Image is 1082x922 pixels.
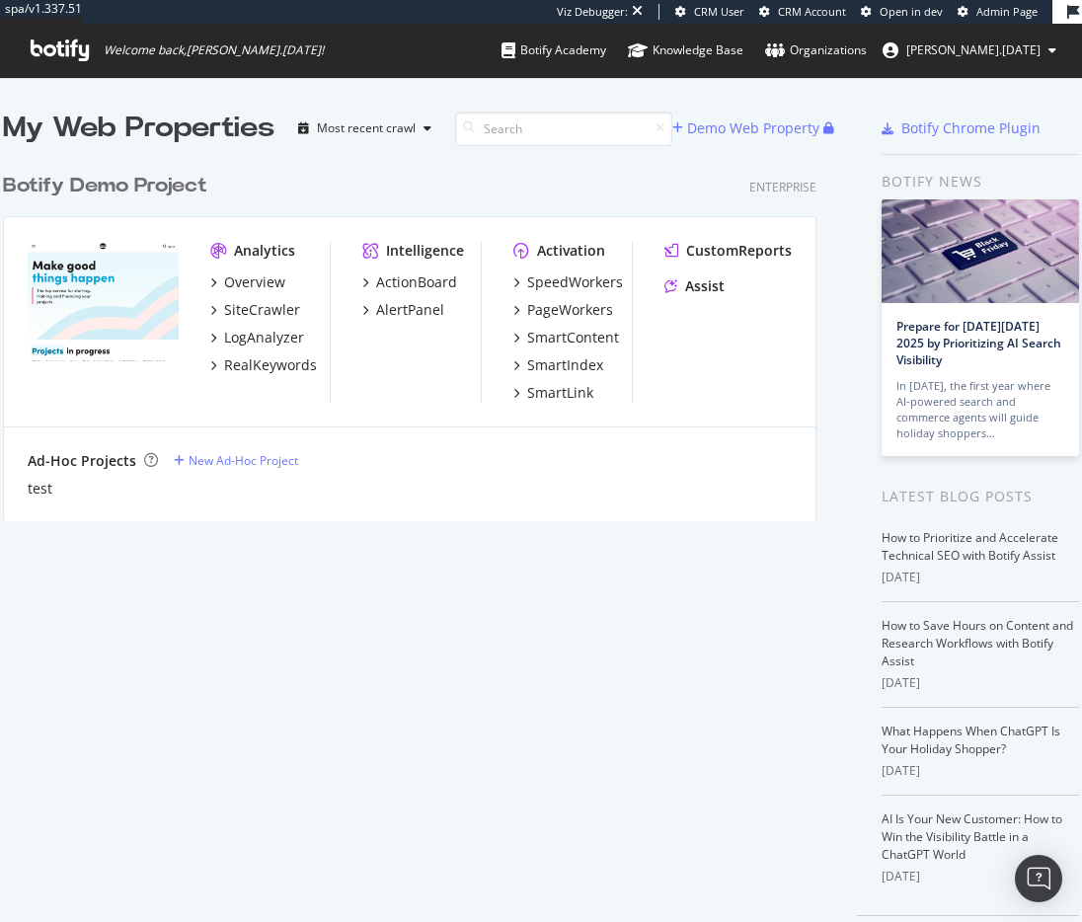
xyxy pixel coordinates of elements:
a: SmartContent [513,328,619,347]
div: Botify Chrome Plugin [901,118,1041,138]
a: Botify Demo Project [3,172,215,200]
span: CRM Account [778,4,846,19]
span: Admin Page [976,4,1038,19]
div: Intelligence [386,241,464,261]
div: Overview [224,272,285,292]
div: Botify Academy [502,40,606,60]
div: SmartLink [527,383,593,403]
a: Demo Web Property [672,119,823,136]
a: How to Prioritize and Accelerate Technical SEO with Botify Assist [882,529,1058,564]
div: [DATE] [882,762,1079,780]
div: ActionBoard [376,272,457,292]
div: [DATE] [882,569,1079,586]
div: SmartIndex [527,355,603,375]
div: SmartContent [527,328,619,347]
a: ActionBoard [362,272,457,292]
div: PageWorkers [527,300,613,320]
a: Overview [210,272,285,292]
img: Prepare for Black Friday 2025 by Prioritizing AI Search Visibility [882,199,1079,303]
img: ulule.com [28,241,179,362]
span: Open in dev [880,4,943,19]
div: AlertPanel [376,300,444,320]
span: alexander.ramadan [906,41,1041,58]
a: SmartIndex [513,355,603,375]
a: PageWorkers [513,300,613,320]
a: SiteCrawler [210,300,300,320]
div: Assist [685,276,725,296]
a: RealKeywords [210,355,317,375]
a: Assist [664,276,725,296]
div: Botify news [882,171,1079,192]
div: Analytics [234,241,295,261]
div: Ad-Hoc Projects [28,451,136,471]
div: Open Intercom Messenger [1015,855,1062,902]
a: Knowledge Base [628,24,743,77]
div: RealKeywords [224,355,317,375]
div: My Web Properties [3,109,274,148]
div: LogAnalyzer [224,328,304,347]
span: CRM User [694,4,744,19]
a: Organizations [765,24,867,77]
div: Most recent crawl [317,122,416,134]
a: test [28,479,52,499]
div: Knowledge Base [628,40,743,60]
button: Demo Web Property [672,113,823,144]
div: SpeedWorkers [527,272,623,292]
a: LogAnalyzer [210,328,304,347]
div: In [DATE], the first year where AI-powered search and commerce agents will guide holiday shoppers… [896,378,1064,441]
button: [PERSON_NAME].[DATE] [867,35,1072,66]
div: Latest Blog Posts [882,486,1079,507]
div: Organizations [765,40,867,60]
div: Demo Web Property [687,118,819,138]
a: What Happens When ChatGPT Is Your Holiday Shopper? [882,723,1060,757]
a: CRM Account [759,4,846,20]
a: AI Is Your New Customer: How to Win the Visibility Battle in a ChatGPT World [882,810,1062,863]
a: How to Save Hours on Content and Research Workflows with Botify Assist [882,617,1073,669]
a: AlertPanel [362,300,444,320]
div: [DATE] [882,674,1079,692]
div: grid [3,148,832,521]
div: Viz Debugger: [557,4,628,20]
a: Botify Academy [502,24,606,77]
a: Open in dev [861,4,943,20]
a: New Ad-Hoc Project [174,452,298,469]
a: Prepare for [DATE][DATE] 2025 by Prioritizing AI Search Visibility [896,318,1061,368]
a: Admin Page [958,4,1038,20]
input: Search [455,112,672,146]
a: SpeedWorkers [513,272,623,292]
div: Activation [537,241,605,261]
a: CustomReports [664,241,792,261]
a: Botify Chrome Plugin [882,118,1041,138]
a: CRM User [675,4,744,20]
button: Most recent crawl [290,113,439,144]
div: New Ad-Hoc Project [189,452,298,469]
a: SmartLink [513,383,593,403]
div: Enterprise [749,179,816,195]
div: SiteCrawler [224,300,300,320]
div: [DATE] [882,868,1079,885]
div: CustomReports [686,241,792,261]
div: Botify Demo Project [3,172,207,200]
span: Welcome back, [PERSON_NAME].[DATE] ! [104,42,324,58]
